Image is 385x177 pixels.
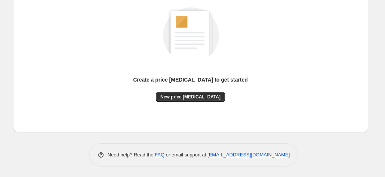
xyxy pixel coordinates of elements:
button: New price [MEDICAL_DATA] [156,92,225,102]
span: Need help? Read the [108,152,155,158]
a: FAQ [155,152,164,158]
span: New price [MEDICAL_DATA] [160,94,221,100]
span: or email support at [164,152,207,158]
p: Create a price [MEDICAL_DATA] to get started [133,76,248,83]
a: [EMAIL_ADDRESS][DOMAIN_NAME] [207,152,290,158]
